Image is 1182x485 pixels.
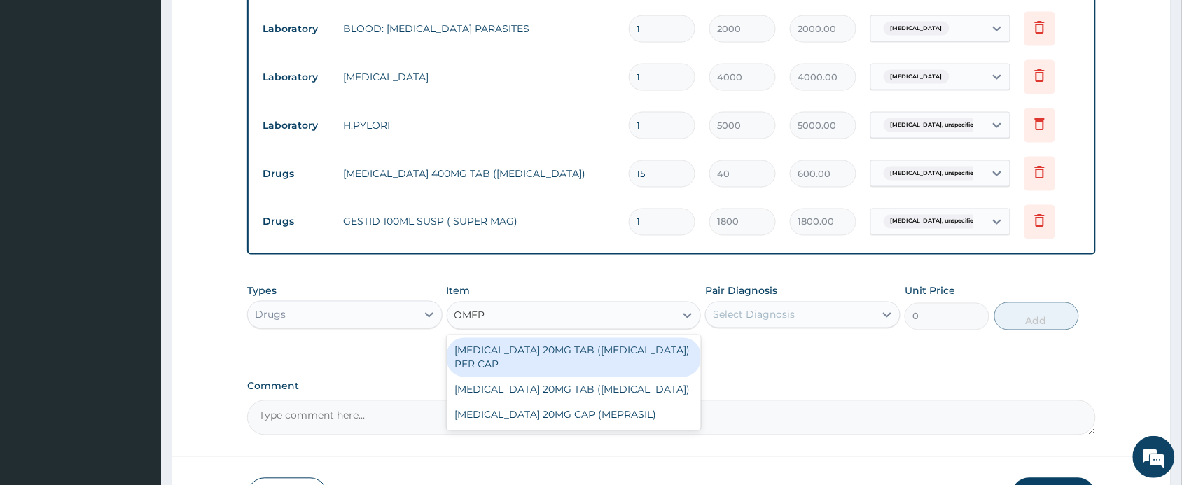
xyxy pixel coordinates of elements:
div: Select Diagnosis [713,308,795,322]
td: Drugs [256,161,336,187]
div: [MEDICAL_DATA] 20MG CAP (MEPRASIL) [447,402,702,428]
td: H.PYLORI [336,111,622,139]
div: Chat with us now [73,78,235,97]
div: [MEDICAL_DATA] 20MG TAB ([MEDICAL_DATA]) PER CAP [447,338,702,377]
label: Item [447,284,471,298]
td: GESTID 100ML SUSP ( SUPER MAG) [336,208,622,236]
td: [MEDICAL_DATA] 400MG TAB ([MEDICAL_DATA]) [336,160,622,188]
div: Minimize live chat window [230,7,263,41]
span: [MEDICAL_DATA], unspecified [884,167,985,181]
span: [MEDICAL_DATA] [884,70,950,84]
label: Comment [247,381,1096,393]
div: Drugs [255,308,286,322]
span: [MEDICAL_DATA] [884,22,950,36]
textarea: Type your message and hit 'Enter' [7,330,267,379]
span: We're online! [81,150,193,292]
td: Laboratory [256,16,336,42]
td: Laboratory [256,64,336,90]
button: Add [994,302,1079,330]
label: Unit Price [905,284,955,298]
td: BLOOD: [MEDICAL_DATA] PARASITES [336,15,622,43]
td: Drugs [256,209,336,235]
span: [MEDICAL_DATA], unspecified [884,215,985,229]
img: d_794563401_company_1708531726252_794563401 [26,70,57,105]
span: [MEDICAL_DATA], unspecified [884,118,985,132]
div: [MEDICAL_DATA] 20MG TAB ([MEDICAL_DATA]) [447,377,702,402]
td: [MEDICAL_DATA] [336,63,622,91]
label: Pair Diagnosis [705,284,777,298]
label: Types [247,286,277,297]
td: Laboratory [256,113,336,139]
